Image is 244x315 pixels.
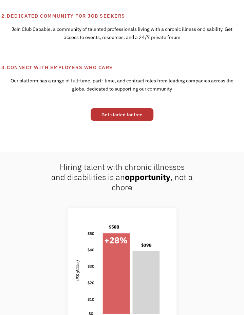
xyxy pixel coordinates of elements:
a: Get started for free [91,108,153,121]
div: Connect with employers who care [7,63,237,72]
div: Join Club Capable, a community of talented professionals living with a chronic illness or disabil... [7,23,237,50]
div: Our platform has a range of full-time, part- time, and contract roles from leading companies acro... [7,75,237,101]
div: Dedicated community for job seekers [7,12,237,20]
span: Hiring talent with chronic illnesses and disabilities is an , not a chore [51,161,193,193]
strong: opportunity [125,172,170,182]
